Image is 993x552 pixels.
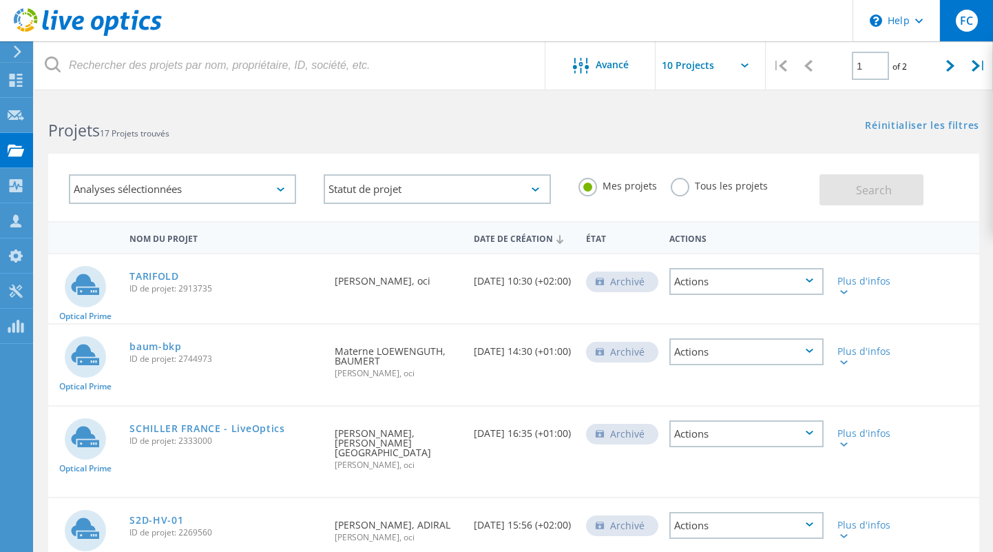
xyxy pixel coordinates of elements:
[586,342,658,362] div: Archivé
[596,60,629,70] span: Avancé
[14,29,162,39] a: Live Optics Dashboard
[34,41,546,90] input: Rechercher des projets par nom, propriétaire, ID, société, etc.
[328,254,468,300] div: [PERSON_NAME], oci
[586,515,658,536] div: Archivé
[129,437,320,445] span: ID de projet: 2333000
[671,178,768,191] label: Tous les projets
[579,225,663,250] div: État
[129,285,320,293] span: ID de projet: 2913735
[59,312,112,320] span: Optical Prime
[59,382,112,391] span: Optical Prime
[335,461,461,469] span: [PERSON_NAME], oci
[819,174,923,205] button: Search
[123,225,327,250] div: Nom du projet
[669,338,823,365] div: Actions
[669,512,823,539] div: Actions
[669,268,823,295] div: Actions
[837,347,898,366] div: Plus d'infos
[586,424,658,444] div: Archivé
[578,178,657,191] label: Mes projets
[324,174,551,204] div: Statut de projet
[467,225,578,251] div: Date de création
[662,225,830,250] div: Actions
[467,498,578,544] div: [DATE] 15:56 (+02:00)
[129,515,183,525] a: S2D-HV-01
[766,41,794,90] div: |
[960,15,973,26] span: FC
[856,183,892,198] span: Search
[328,325,468,391] div: Materne LOEWENGUTH, BAUMERT
[69,174,296,204] div: Analyses sélectionnées
[335,533,461,542] span: [PERSON_NAME], oci
[586,272,658,292] div: Archivé
[129,529,320,537] span: ID de projet: 2269560
[837,276,898,296] div: Plus d'infos
[328,407,468,483] div: [PERSON_NAME], [PERSON_NAME] [GEOGRAPHIC_DATA]
[467,325,578,370] div: [DATE] 14:30 (+01:00)
[837,429,898,448] div: Plus d'infos
[865,121,979,132] a: Réinitialiser les filtres
[335,369,461,378] span: [PERSON_NAME], oci
[467,407,578,452] div: [DATE] 16:35 (+01:00)
[100,127,169,139] span: 17 Projets trouvés
[892,61,907,72] span: of 2
[837,520,898,540] div: Plus d'infos
[965,41,993,90] div: |
[59,464,112,473] span: Optical Prime
[129,342,182,351] a: baum-bkp
[129,355,320,363] span: ID de projet: 2744973
[669,420,823,447] div: Actions
[129,272,179,281] a: TARIFOLD
[467,254,578,300] div: [DATE] 10:30 (+02:00)
[870,14,882,27] svg: \n
[48,119,100,141] b: Projets
[129,424,285,433] a: SCHILLER FRANCE - LiveOptics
